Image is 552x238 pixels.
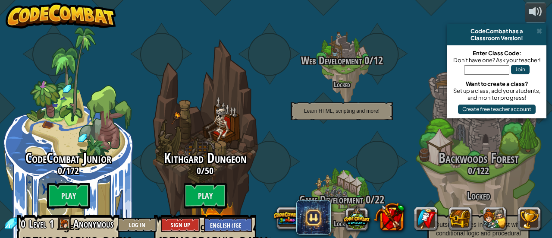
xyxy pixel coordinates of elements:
[362,53,369,68] span: 0
[25,149,111,167] span: CodeCombat Junior
[6,3,116,29] img: CodeCombat - Learn how to code by playing a game
[363,192,370,207] span: 0
[164,149,247,167] span: Kithgard Dungeon
[47,183,90,209] btn: Play
[58,164,62,177] span: 0
[21,217,28,231] span: 0
[511,65,530,74] button: Join
[410,190,547,202] h3: Locked
[452,50,542,57] div: Enter Class Code:
[439,149,519,167] span: Backwoods Forest
[49,217,54,231] span: 1
[452,87,542,101] div: Set up a class, add your students, and monitor progress!
[301,53,362,68] span: Web Development
[451,35,543,41] div: Classroom Version!
[375,192,384,207] span: 22
[205,164,213,177] span: 50
[29,217,46,231] span: Level
[73,217,113,231] span: Anonymous
[273,55,410,67] h3: /
[410,165,547,176] h3: /
[273,80,410,89] h4: Locked
[452,57,542,63] div: Don't have one? Ask your teacher!
[161,218,200,232] button: Sign Up
[197,164,201,177] span: 0
[304,108,379,114] span: Learn HTML, scripting and more!
[299,192,363,207] span: Game Development
[66,164,79,177] span: 172
[476,164,489,177] span: 122
[118,218,157,232] button: Log In
[452,80,542,87] div: Want to create a class?
[458,105,536,114] button: Create free teacher account
[468,164,472,177] span: 0
[451,28,543,35] div: CodeCombat has a
[373,53,383,68] span: 12
[525,3,546,23] button: Adjust volume
[137,165,273,176] h3: /
[184,183,227,209] btn: Play
[273,194,410,206] h3: /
